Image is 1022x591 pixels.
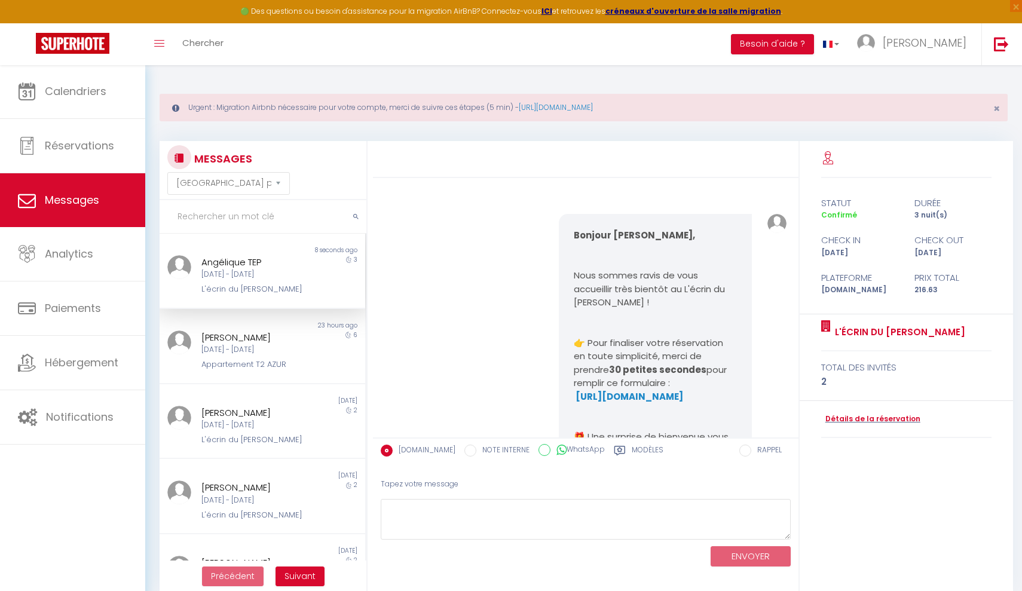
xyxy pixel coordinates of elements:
div: statut [813,196,907,210]
div: check in [813,233,907,247]
div: [PERSON_NAME] [201,556,306,570]
div: check out [907,233,1000,247]
span: Analytics [45,246,93,261]
div: Angélique TEP [201,255,306,270]
div: L'écrin du [PERSON_NAME] [201,283,306,295]
label: WhatsApp [550,444,605,457]
img: ... [767,214,787,233]
span: Chercher [182,36,224,49]
button: Next [276,566,325,587]
div: [DATE] [907,247,1000,259]
span: Suivant [284,570,316,582]
div: Appartement T2 AZUR [201,359,306,370]
label: RAPPEL [751,445,782,458]
p: 🎁 Une surprise de bienvenue vous attend une fois le formulaire complété. [574,430,737,471]
div: [DATE] [262,396,365,406]
strong: 30 petites secondes [609,363,706,376]
div: 2 [821,375,992,389]
div: 3 nuit(s) [907,210,1000,221]
div: [DOMAIN_NAME] [813,284,907,296]
a: [URL][DOMAIN_NAME] [576,390,683,403]
div: total des invités [821,360,992,375]
span: Précédent [211,570,255,582]
div: [DATE] - [DATE] [201,495,306,506]
img: Super Booking [36,33,109,54]
div: [PERSON_NAME] [201,406,306,420]
img: ... [857,34,875,52]
img: ... [167,330,191,354]
div: 216.63 [907,284,1000,296]
span: Confirmé [821,210,857,220]
p: 👉 Pour finaliser votre réservation en toute simplicité, merci de prendre pour remplir ce formulai... [574,336,737,404]
div: [DATE] - [DATE] [201,269,306,280]
img: ... [167,406,191,430]
span: 6 [353,330,357,339]
span: Calendriers [45,84,106,99]
div: [PERSON_NAME] [201,330,306,345]
div: 23 hours ago [262,321,365,330]
img: ... [167,255,191,279]
input: Rechercher un mot clé [160,200,366,234]
div: Tapez votre message [381,470,791,499]
div: 8 seconds ago [262,246,365,255]
div: L'écrin du [PERSON_NAME] [201,509,306,521]
button: Previous [202,566,264,587]
div: Urgent : Migration Airbnb nécessaire pour votre compte, merci de suivre ces étapes (5 min) - [160,94,1008,121]
img: logout [994,36,1009,51]
strong: Bonjour [PERSON_NAME], [574,229,695,241]
button: Close [993,103,1000,114]
span: Réservations [45,138,114,153]
div: [DATE] [262,546,365,556]
a: ICI [541,6,552,16]
h3: MESSAGES [191,145,252,172]
span: 2 [354,556,357,565]
span: 2 [354,480,357,489]
div: [DATE] [262,471,365,480]
button: Besoin d'aide ? [731,34,814,54]
span: 3 [354,255,357,264]
div: [DATE] - [DATE] [201,419,306,431]
span: [PERSON_NAME] [883,35,966,50]
span: × [993,101,1000,116]
div: [PERSON_NAME] [201,480,306,495]
label: Modèles [632,445,663,460]
a: créneaux d'ouverture de la salle migration [605,6,781,16]
span: Hébergement [45,355,118,370]
a: L'écrin du [PERSON_NAME] [831,325,965,339]
a: Détails de la réservation [821,414,920,425]
div: Plateforme [813,271,907,285]
span: Notifications [46,409,114,424]
p: Nous sommes ravis de vous accueillir très bientôt au L'écrin du [PERSON_NAME] ! [574,269,737,310]
div: L'écrin du [PERSON_NAME] [201,434,306,446]
div: [DATE] [813,247,907,259]
div: durée [907,196,1000,210]
img: ... [167,556,191,580]
div: Prix total [907,271,1000,285]
span: Messages [45,192,99,207]
label: [DOMAIN_NAME] [393,445,455,458]
a: [URL][DOMAIN_NAME] [519,102,593,112]
img: ... [167,480,191,504]
span: Paiements [45,301,101,316]
div: [DATE] - [DATE] [201,344,306,356]
button: ENVOYER [711,546,791,567]
a: ... [PERSON_NAME] [848,23,981,65]
span: 2 [354,406,357,415]
a: Chercher [173,23,232,65]
label: NOTE INTERNE [476,445,530,458]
